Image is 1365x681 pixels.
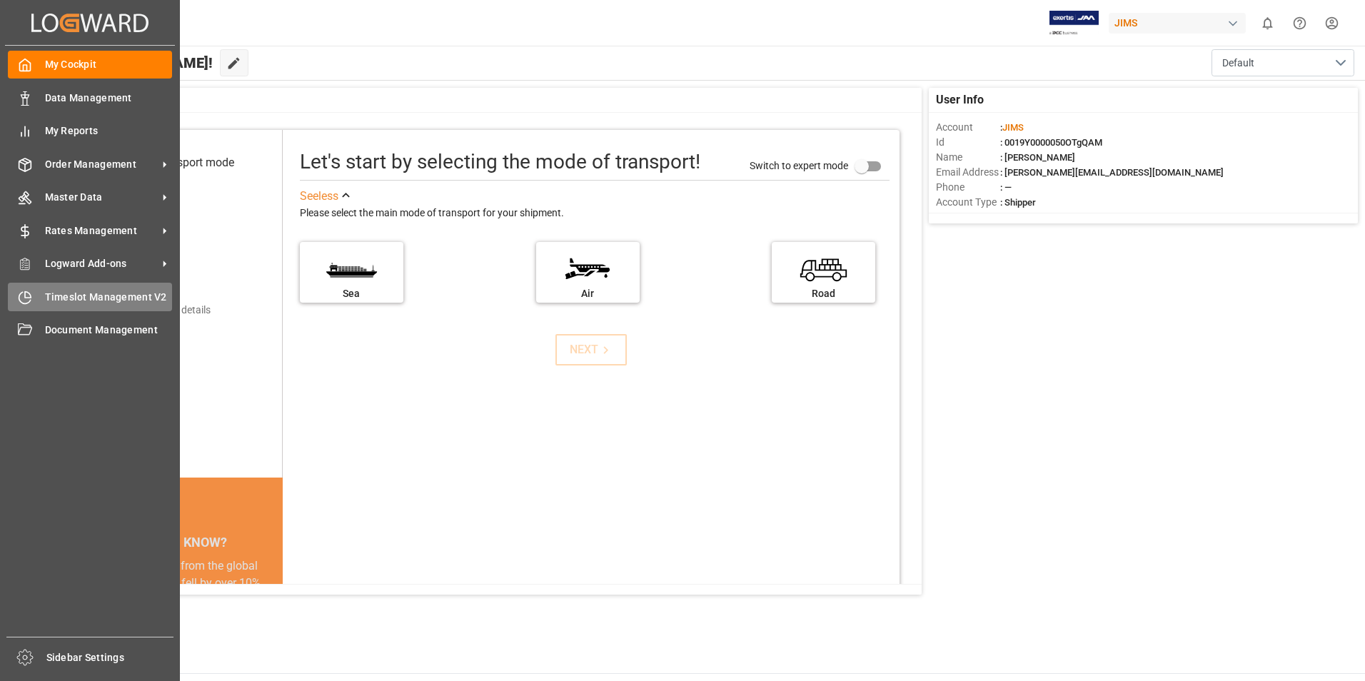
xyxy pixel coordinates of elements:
span: : [1000,122,1024,133]
span: Timeslot Management V2 [45,290,173,305]
span: : [PERSON_NAME][EMAIL_ADDRESS][DOMAIN_NAME] [1000,167,1224,178]
button: next slide / item [263,558,283,643]
span: Account Type [936,195,1000,210]
div: Let's start by selecting the mode of transport! [300,147,700,177]
span: My Reports [45,123,173,138]
span: : [PERSON_NAME] [1000,152,1075,163]
span: JIMS [1002,122,1024,133]
span: : 0019Y0000050OTgQAM [1000,137,1102,148]
button: NEXT [555,334,627,365]
img: Exertis%20JAM%20-%20Email%20Logo.jpg_1722504956.jpg [1049,11,1099,36]
span: Id [936,135,1000,150]
div: Add shipping details [121,303,211,318]
button: Help Center [1284,7,1316,39]
span: Default [1222,56,1254,71]
span: Logward Add-ons [45,256,158,271]
div: Sea [307,286,396,301]
a: Data Management [8,84,172,111]
div: NEXT [570,341,613,358]
span: : — [1000,182,1012,193]
div: Please select the main mode of transport for your shipment. [300,205,890,222]
span: Master Data [45,190,158,205]
span: Order Management [45,157,158,172]
span: User Info [936,91,984,109]
a: My Cockpit [8,51,172,79]
span: Switch to expert mode [750,159,848,171]
span: : Shipper [1000,197,1036,208]
div: See less [300,188,338,205]
div: Air [543,286,633,301]
span: Document Management [45,323,173,338]
span: Email Address [936,165,1000,180]
span: Hello [PERSON_NAME]! [59,49,213,76]
button: open menu [1212,49,1354,76]
span: My Cockpit [45,57,173,72]
div: JIMS [1109,13,1246,34]
span: Phone [936,180,1000,195]
span: Name [936,150,1000,165]
button: show 0 new notifications [1251,7,1284,39]
a: Timeslot Management V2 [8,283,172,311]
div: Road [779,286,868,301]
span: Sidebar Settings [46,650,174,665]
button: JIMS [1109,9,1251,36]
span: Rates Management [45,223,158,238]
span: Data Management [45,91,173,106]
span: Account [936,120,1000,135]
